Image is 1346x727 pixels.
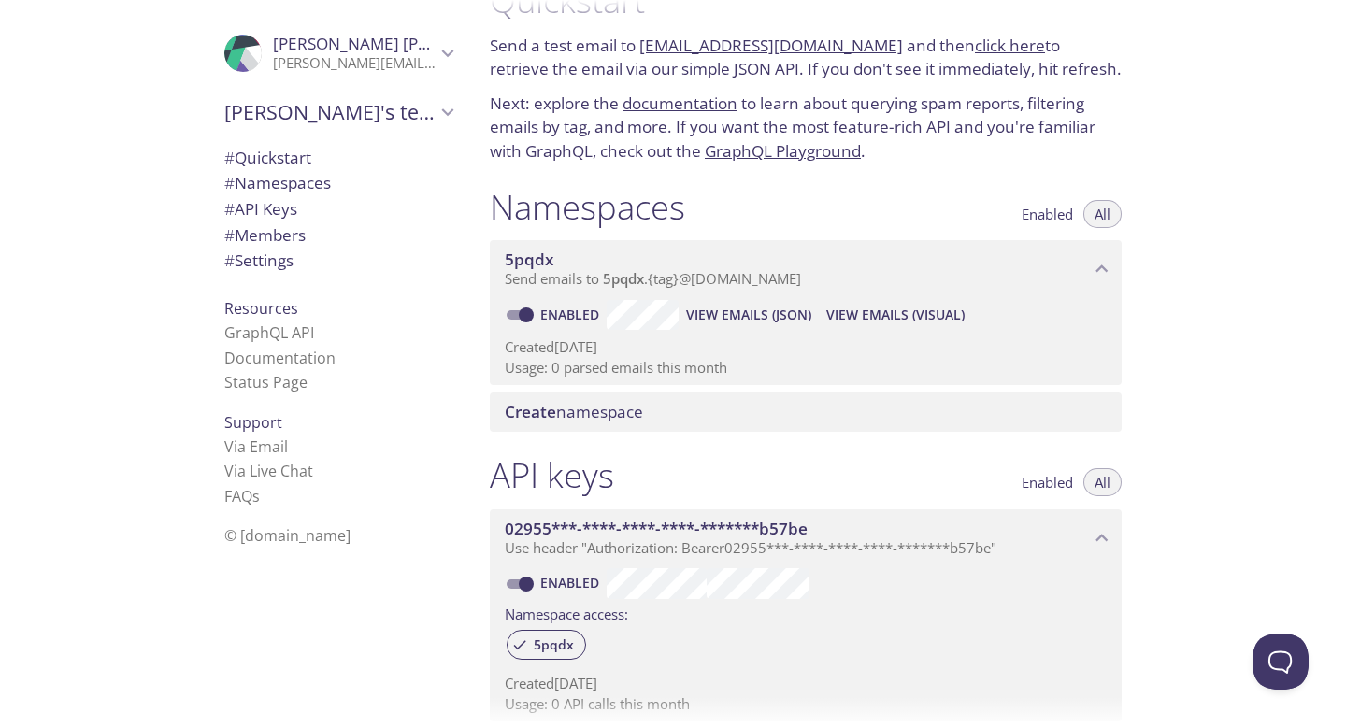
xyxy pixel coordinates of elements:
div: 5pqdx namespace [490,240,1122,298]
span: # [224,198,235,220]
span: Namespaces [224,172,331,193]
span: namespace [505,401,643,422]
div: Create namespace [490,392,1122,432]
button: All [1083,468,1122,496]
p: [PERSON_NAME][EMAIL_ADDRESS][DOMAIN_NAME] [273,54,436,73]
h1: Namespaces [490,186,685,228]
span: Create [505,401,556,422]
p: Created [DATE] [505,337,1107,357]
span: View Emails (JSON) [686,304,811,326]
span: Quickstart [224,147,311,168]
span: # [224,172,235,193]
span: Members [224,224,306,246]
a: Enabled [537,574,607,592]
span: View Emails (Visual) [826,304,965,326]
h1: API keys [490,454,614,496]
iframe: Help Scout Beacon - Open [1253,634,1309,690]
p: Created [DATE] [505,674,1107,693]
span: 5pqdx [603,269,644,288]
span: Support [224,412,282,433]
p: Next: explore the to learn about querying spam reports, filtering emails by tag, and more. If you... [490,92,1122,164]
span: # [224,147,235,168]
button: All [1083,200,1122,228]
button: View Emails (JSON) [679,300,819,330]
button: Enabled [1010,468,1084,496]
a: Status Page [224,372,308,392]
div: Team Settings [209,248,467,274]
p: Send a test email to and then to retrieve the email via our simple JSON API. If you don't see it ... [490,34,1122,81]
a: Enabled [537,306,607,323]
div: Nicolas's team [209,88,467,136]
div: Nicolas Fricke [209,22,467,84]
a: FAQ [224,486,260,506]
span: [PERSON_NAME]'s team [224,99,436,125]
div: API Keys [209,196,467,222]
div: Members [209,222,467,249]
label: Namespace access: [505,599,628,626]
span: s [252,486,260,506]
a: Documentation [224,348,336,368]
span: Settings [224,249,294,271]
a: [EMAIL_ADDRESS][DOMAIN_NAME] [639,35,903,56]
span: 5pqdx [505,249,553,270]
p: Usage: 0 parsed emails this month [505,358,1107,378]
span: API Keys [224,198,297,220]
div: 5pqdx [507,630,586,660]
span: # [224,224,235,246]
span: © [DOMAIN_NAME] [224,525,351,546]
button: Enabled [1010,200,1084,228]
p: Usage: 0 API calls this month [505,694,1107,714]
span: [PERSON_NAME] [PERSON_NAME] [273,33,529,54]
a: Via Live Chat [224,461,313,481]
div: Namespaces [209,170,467,196]
a: GraphQL API [224,322,314,343]
a: GraphQL Playground [705,140,861,162]
a: Via Email [224,436,288,457]
span: # [224,249,235,271]
a: documentation [623,93,737,114]
button: View Emails (Visual) [819,300,972,330]
span: 5pqdx [523,636,585,653]
span: Send emails to . {tag} @[DOMAIN_NAME] [505,269,801,288]
a: click here [975,35,1045,56]
div: Quickstart [209,145,467,171]
span: Resources [224,298,298,319]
